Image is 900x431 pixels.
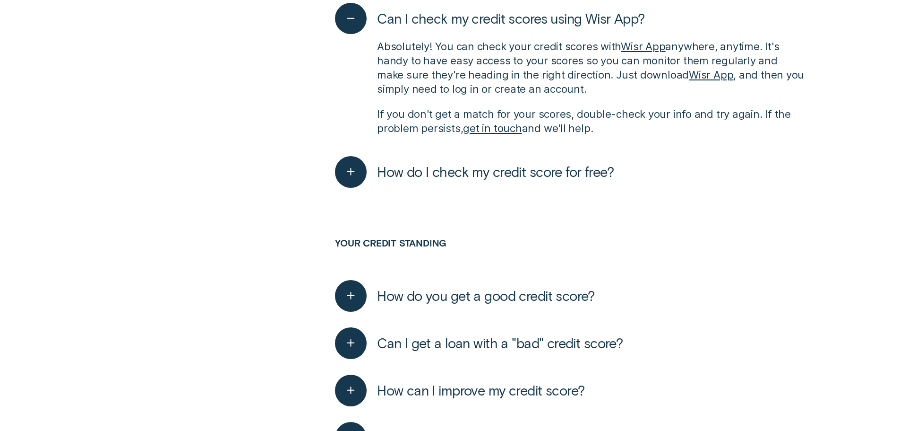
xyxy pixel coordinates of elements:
[377,334,623,352] span: Can I get a loan with a "bad" credit score?
[335,327,623,359] button: Can I get a loan with a "bad" credit score?
[377,382,584,399] span: How can I improve my credit score?
[335,3,644,35] button: Can I check my credit scores using Wisr App?
[335,280,595,312] button: How do you get a good credit score?
[463,122,522,134] a: get in touch
[335,375,584,406] button: How can I improve my credit score?
[377,287,595,304] span: How do you get a good credit score?
[689,68,733,81] a: Wisr App
[621,40,665,53] a: Wisr App
[377,107,805,135] p: If you don't get a match for your scores, double-check your info and try again. If the problem pe...
[335,237,805,272] h3: Your credit standing
[377,163,614,180] span: How do I check my credit score for free?
[377,10,645,27] span: Can I check my credit scores using Wisr App?
[377,39,805,96] p: Absolutely! You can check your credit scores with anywhere, anytime. It's handy to have easy acce...
[335,156,614,188] button: How do I check my credit score for free?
